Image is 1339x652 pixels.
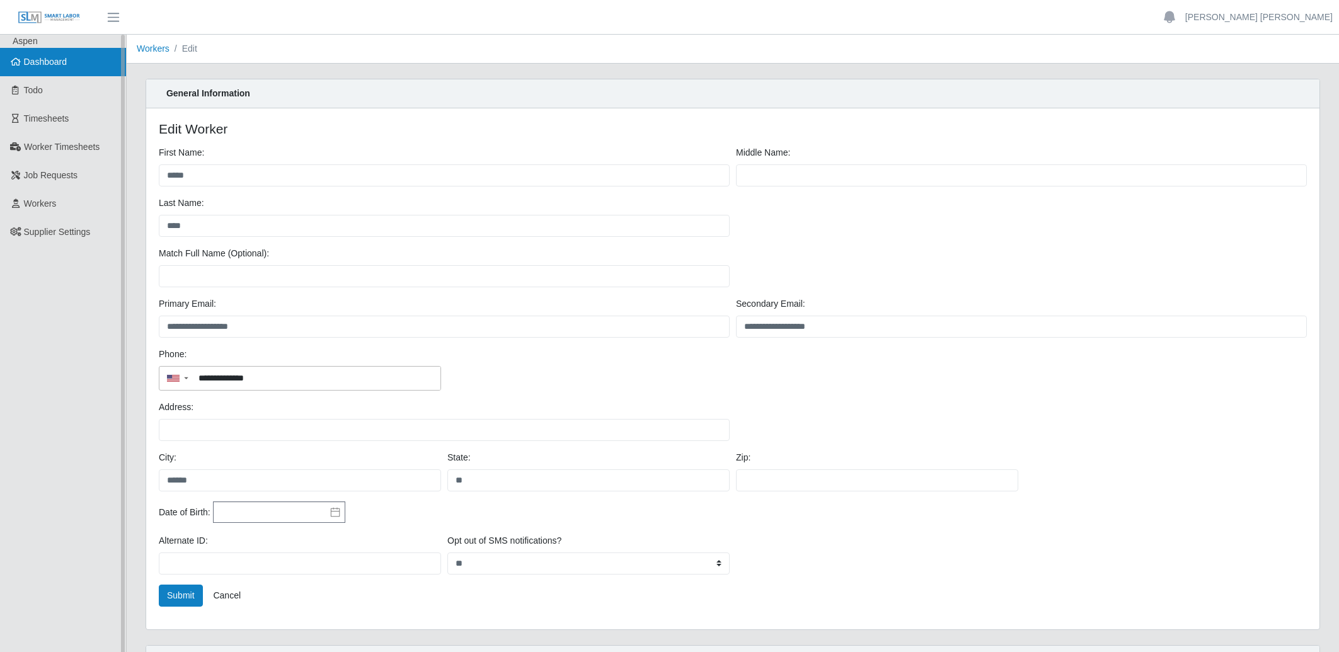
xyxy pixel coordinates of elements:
label: Alternate ID: [159,534,208,547]
a: Cancel [205,585,249,607]
span: Timesheets [24,113,69,123]
div: Country Code Selector [159,367,194,390]
button: Submit [159,585,203,607]
label: Primary Email: [159,297,216,311]
label: Match Full Name (Optional): [159,247,269,260]
strong: General Information [166,88,250,98]
label: Secondary Email: [736,297,805,311]
h4: Edit Worker [159,121,626,137]
label: Middle Name: [736,146,790,159]
label: City: [159,451,176,464]
li: Edit [170,42,197,55]
label: State: [447,451,471,464]
span: Workers [24,198,57,209]
img: SLM Logo [18,11,81,25]
label: Last Name: [159,197,204,210]
label: Date of Birth: [159,506,210,519]
label: Phone: [159,348,187,361]
span: Worker Timesheets [24,142,100,152]
a: Workers [137,43,170,54]
label: First Name: [159,146,204,159]
label: Address: [159,401,193,414]
a: [PERSON_NAME] [PERSON_NAME] [1185,11,1333,24]
label: Zip: [736,451,750,464]
label: Opt out of SMS notifications? [447,534,561,547]
span: Aspen [13,36,38,46]
span: ▼ [183,375,190,380]
span: Dashboard [24,57,67,67]
span: Supplier Settings [24,227,91,237]
span: Job Requests [24,170,78,180]
span: Todo [24,85,43,95]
